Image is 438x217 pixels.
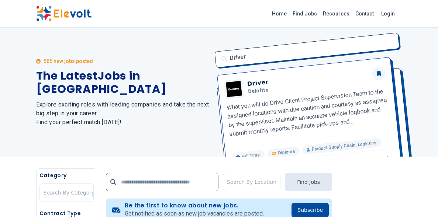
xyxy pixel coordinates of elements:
[401,182,438,217] iframe: Chat Widget
[292,203,329,217] button: Subscribe
[36,100,210,127] h2: Explore exciting roles with leading companies and take the next big step in your career. Find you...
[285,173,332,191] button: Find Jobs
[320,8,352,20] a: Resources
[269,8,290,20] a: Home
[39,172,94,179] h5: Category
[125,202,264,209] h4: Be the first to know about new jobs.
[290,8,320,20] a: Find Jobs
[352,8,377,20] a: Contact
[36,6,92,21] img: Elevolt
[36,69,210,96] h1: The Latest Jobs in [GEOGRAPHIC_DATA]
[44,57,93,65] p: 565 new jobs posted
[377,6,399,21] a: Login
[39,210,94,217] h5: Contract Type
